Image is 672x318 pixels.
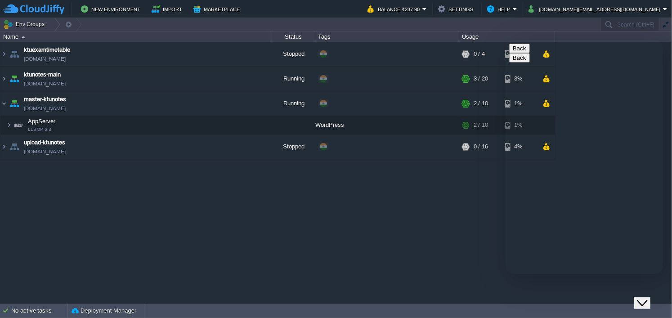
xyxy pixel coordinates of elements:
[24,138,65,147] a: upload-ktunotes
[506,40,663,274] iframe: chat widget
[315,116,459,134] div: WordPress
[81,4,143,14] button: New Environment
[8,42,21,66] img: AMDAwAAAACH5BAEAAAAALAAAAAABAAEAAAICRAEAOw==
[193,4,242,14] button: Marketplace
[474,134,488,159] div: 0 / 16
[505,42,534,66] div: 15%
[27,117,57,125] span: AppServer
[0,42,8,66] img: AMDAwAAAACH5BAEAAAAALAAAAAABAAEAAAICRAEAOw==
[1,31,270,42] div: Name
[152,4,185,14] button: Import
[474,91,488,116] div: 2 / 10
[28,127,51,132] span: LLSMP 6.3
[316,31,459,42] div: Tags
[487,4,513,14] button: Help
[8,134,21,159] img: AMDAwAAAACH5BAEAAAAALAAAAAABAAEAAAICRAEAOw==
[24,79,66,88] a: [DOMAIN_NAME]
[24,147,66,156] a: [DOMAIN_NAME]
[271,31,315,42] div: Status
[8,67,21,91] img: AMDAwAAAACH5BAEAAAAALAAAAAABAAEAAAICRAEAOw==
[474,116,488,134] div: 2 / 10
[27,118,57,125] a: AppServerLLSMP 6.3
[3,4,64,15] img: CloudJiffy
[21,36,25,38] img: AMDAwAAAACH5BAEAAAAALAAAAAABAAEAAAICRAEAOw==
[72,306,136,315] button: Deployment Manager
[0,91,8,116] img: AMDAwAAAACH5BAEAAAAALAAAAAABAAEAAAICRAEAOw==
[505,116,534,134] div: 1%
[270,67,315,91] div: Running
[24,70,61,79] a: ktunotes-main
[12,116,25,134] img: AMDAwAAAACH5BAEAAAAALAAAAAABAAEAAAICRAEAOw==
[505,67,534,91] div: 3%
[24,54,66,63] a: [DOMAIN_NAME]
[24,104,66,113] a: [DOMAIN_NAME]
[8,91,21,116] img: AMDAwAAAACH5BAEAAAAALAAAAAABAAEAAAICRAEAOw==
[438,4,476,14] button: Settings
[11,304,67,318] div: No active tasks
[529,4,663,14] button: [DOMAIN_NAME][EMAIL_ADDRESS][DOMAIN_NAME]
[460,31,555,42] div: Usage
[474,67,488,91] div: 3 / 20
[270,91,315,116] div: Running
[24,45,70,54] a: ktuexamtimetable
[367,4,422,14] button: Balance ₹237.90
[474,42,485,66] div: 0 / 4
[6,116,12,134] img: AMDAwAAAACH5BAEAAAAALAAAAAABAAEAAAICRAEAOw==
[24,95,66,104] a: master-ktunotes
[0,67,8,91] img: AMDAwAAAACH5BAEAAAAALAAAAAABAAEAAAICRAEAOw==
[505,134,534,159] div: 4%
[505,91,534,116] div: 1%
[270,42,315,66] div: Stopped
[634,282,663,309] iframe: chat widget
[0,134,8,159] img: AMDAwAAAACH5BAEAAAAALAAAAAABAAEAAAICRAEAOw==
[3,18,48,31] button: Env Groups
[270,134,315,159] div: Stopped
